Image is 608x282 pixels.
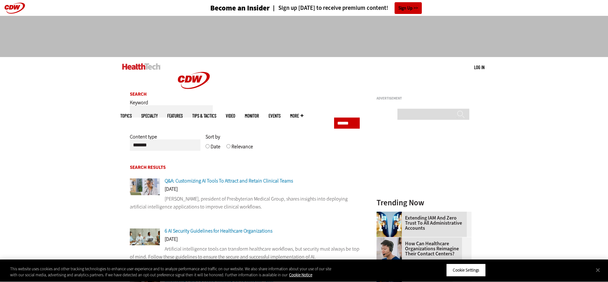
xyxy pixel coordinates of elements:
a: Sign Up [395,2,422,14]
a: MonITor [245,113,259,118]
label: Content type [130,133,157,145]
a: Q&A: Customizing AI Tools To Attract and Retain Clinical Teams [165,177,293,184]
a: Features [167,113,183,118]
a: How Can Healthcare Organizations Reimagine Their Contact Centers? [377,241,468,256]
span: Topics [120,113,132,118]
span: More [290,113,303,118]
a: More information about your privacy [289,272,312,278]
img: Home [122,63,161,70]
img: Healthcare contact center [377,237,402,263]
span: Sort by [206,133,220,140]
a: Events [269,113,281,118]
a: Log in [474,64,484,70]
div: User menu [474,64,484,71]
img: doctor on laptop [130,178,160,195]
iframe: advertisement [189,22,419,51]
img: Doctors meeting in the office [130,228,160,245]
a: Healthcare contact center [377,237,405,242]
div: [DATE] [130,187,360,195]
a: Sign up [DATE] to receive premium content! [270,5,388,11]
a: 6 AI Security Guidelines for Healthcare Organizations [165,228,272,234]
a: Tips & Tactics [192,113,216,118]
iframe: advertisement [377,103,472,182]
p: [PERSON_NAME], president of Presbyterian Medical Group, shares insights into deploying artificial... [130,195,360,211]
h2: Search Results [130,165,360,170]
a: abstract image of woman with pixelated face [377,212,405,217]
h3: Trending Now [377,199,472,207]
span: Specialty [141,113,158,118]
button: Close [591,263,605,277]
a: Extending IAM and Zero Trust to All Administrative Accounts [377,215,468,231]
label: Date [211,143,220,155]
label: Relevance [231,143,253,155]
img: abstract image of woman with pixelated face [377,212,402,237]
button: Cookie Settings [446,264,486,277]
a: CDW [170,99,218,106]
p: Artificial intelligence tools can transform healthcare workflows, but security must always be top... [130,245,360,261]
h3: Become an Insider [210,4,270,12]
a: Become an Insider [187,4,270,12]
div: This website uses cookies and other tracking technologies to enhance user experience and to analy... [10,266,334,278]
div: [DATE] [130,237,360,245]
a: Video [226,113,235,118]
img: Home [170,57,218,104]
